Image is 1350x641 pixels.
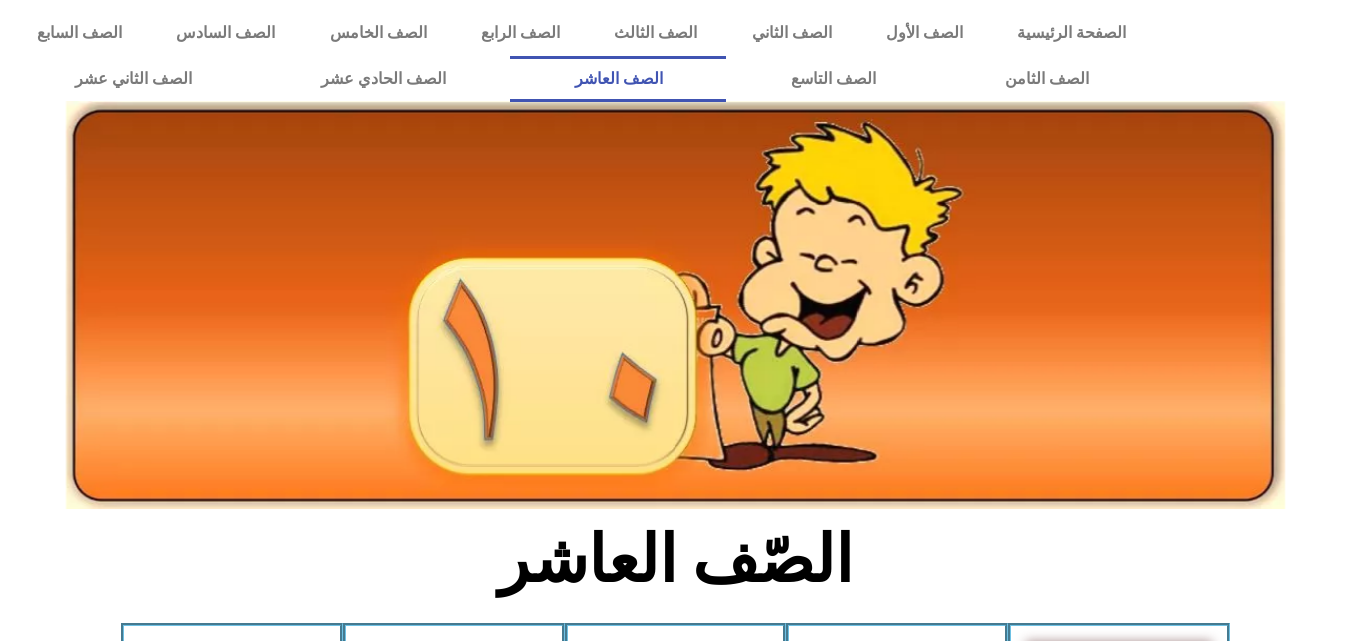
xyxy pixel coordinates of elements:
[303,10,454,56] a: الصف الخامس
[940,56,1153,102] a: الصف الثامن
[726,56,940,102] a: الصف التاسع
[10,56,256,102] a: الصف الثاني عشر
[990,10,1153,56] a: الصفحة الرئيسية
[454,10,587,56] a: الصف الرابع
[149,10,302,56] a: الصف السادس
[10,10,149,56] a: الصف السابع
[587,10,724,56] a: الصف الثالث
[859,10,990,56] a: الصف الأول
[725,10,859,56] a: الصف الثاني
[345,521,1005,599] h2: الصّف العاشر
[510,56,726,102] a: الصف العاشر
[256,56,510,102] a: الصف الحادي عشر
